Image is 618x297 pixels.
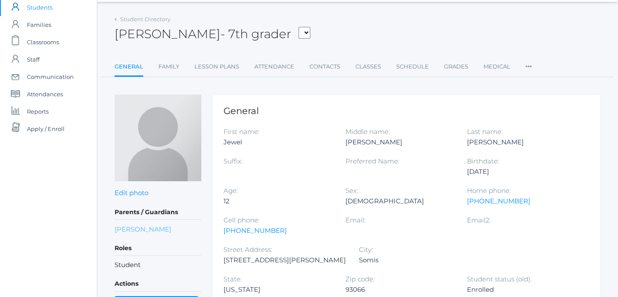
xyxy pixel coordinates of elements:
label: Sex: [345,186,358,195]
span: Classrooms [27,33,59,51]
a: Grades [444,58,468,75]
span: - 7th grader [220,26,291,41]
img: Jewel Beaudry [115,95,201,181]
a: Medical [483,58,510,75]
a: [PHONE_NUMBER] [224,226,287,235]
span: Staff [27,51,39,68]
label: State: [224,275,242,283]
label: Preferred Name: [345,157,399,165]
span: Reports [27,103,49,120]
h5: Parents / Guardians [115,205,201,220]
div: Somis [359,255,468,265]
div: [PERSON_NAME] [345,137,454,147]
label: Cell phone: [224,216,260,224]
div: 93066 [345,284,454,295]
label: First name: [224,127,260,136]
a: [PERSON_NAME] [115,224,171,234]
span: Apply / Enroll [27,120,65,137]
label: Street Address: [224,245,272,254]
label: Middle name: [345,127,390,136]
div: [PERSON_NAME] [467,137,576,147]
div: Jewel [224,137,332,147]
label: Birthdate: [467,157,499,165]
label: Home phone: [467,186,511,195]
a: Family [158,58,179,75]
label: Email: [345,216,365,224]
a: Edit photo [115,189,148,197]
a: Schedule [396,58,429,75]
a: General [115,58,143,77]
span: Families [27,16,51,33]
div: [US_STATE] [224,284,332,295]
label: City: [359,245,373,254]
div: Enrolled [467,284,576,295]
div: [STREET_ADDRESS][PERSON_NAME] [224,255,346,265]
div: [DEMOGRAPHIC_DATA] [345,196,454,206]
a: Contacts [309,58,340,75]
h5: Roles [115,241,201,256]
span: Attendances [27,85,63,103]
li: Student [115,260,201,270]
h1: General [224,106,589,116]
a: Attendance [254,58,294,75]
label: Student status (old): [467,275,532,283]
div: [DATE] [467,166,576,177]
label: Age: [224,186,238,195]
a: [PHONE_NUMBER] [467,197,530,205]
label: Suffix: [224,157,243,165]
label: Zip code: [345,275,375,283]
label: Last name: [467,127,503,136]
h5: Actions [115,277,201,291]
label: Email2: [467,216,490,224]
a: Lesson Plans [194,58,239,75]
a: Classes [355,58,381,75]
h2: [PERSON_NAME] [115,27,310,41]
div: 12 [224,196,332,206]
span: Communication [27,68,74,85]
a: Student Directory [120,16,171,23]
